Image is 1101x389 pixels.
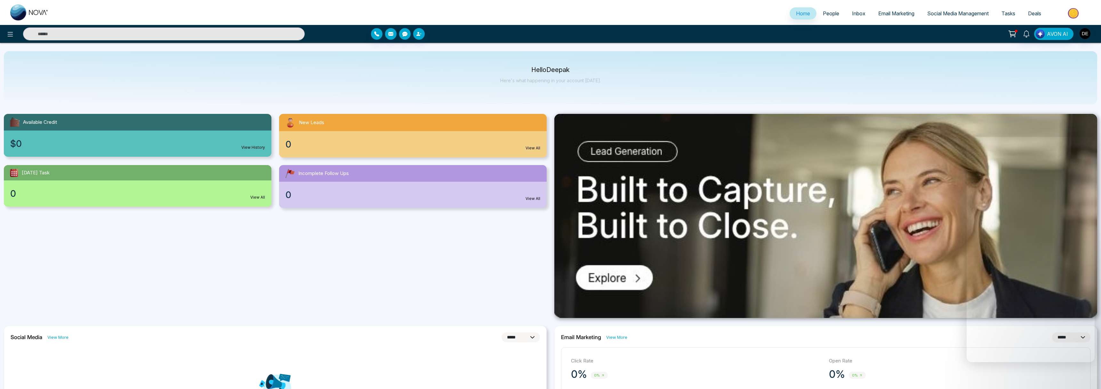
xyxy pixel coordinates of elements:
img: newLeads.svg [284,116,296,129]
span: Tasks [1001,10,1015,17]
iframe: Intercom live chat [1079,367,1095,383]
p: Here's what happening in your account [DATE]. [500,78,601,83]
img: Lead Flow [1036,29,1045,38]
span: People [823,10,839,17]
h2: Social Media [11,334,42,340]
span: Deals [1028,10,1041,17]
span: Email Marketing [878,10,914,17]
a: View All [250,194,265,200]
button: AVON AI [1034,28,1073,40]
span: 0 [285,188,291,202]
span: Inbox [852,10,865,17]
img: followUps.svg [284,168,296,179]
span: 0% [849,372,866,379]
a: Incomplete Follow Ups0View All [275,165,550,208]
a: People [816,7,846,20]
span: Home [796,10,810,17]
a: View More [606,334,627,340]
span: [DATE] Task [22,169,50,177]
img: Nova CRM Logo [10,4,49,20]
img: availableCredit.svg [9,116,20,128]
img: Market-place.gif [1051,6,1097,20]
iframe: Intercom live chat [967,137,1095,362]
img: User Avatar [1080,28,1090,39]
p: Click Rate [571,357,823,365]
a: View History [241,145,265,150]
span: Social Media Management [927,10,989,17]
a: Tasks [995,7,1022,20]
h2: Email Marketing [561,334,601,340]
a: Inbox [846,7,872,20]
a: Email Marketing [872,7,921,20]
a: View All [526,196,540,202]
span: 0 [10,187,16,200]
span: AVON AI [1047,30,1068,38]
p: Open Rate [829,357,1081,365]
span: 0% [591,372,608,379]
p: 0% [829,368,845,381]
a: Social Media Management [921,7,995,20]
img: todayTask.svg [9,168,19,178]
span: Available Credit [23,119,57,126]
a: Home [790,7,816,20]
span: $0 [10,137,22,150]
span: 0 [285,138,291,151]
a: New Leads0View All [275,114,550,157]
p: Hello Deepak [500,67,601,73]
a: View All [526,145,540,151]
a: View More [47,334,68,340]
a: Deals [1022,7,1048,20]
p: 0% [571,368,587,381]
span: Incomplete Follow Ups [298,170,349,177]
span: New Leads [299,119,324,126]
img: . [554,114,1097,318]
